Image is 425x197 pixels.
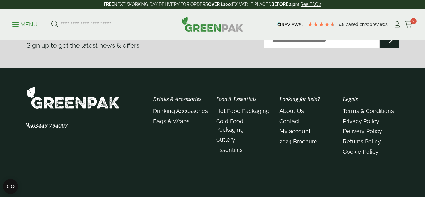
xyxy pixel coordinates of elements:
i: My Account [393,21,401,28]
a: Menu [12,21,38,27]
span: 03449 794007 [26,122,68,129]
a: Cutlery [216,136,235,143]
a: Returns Policy [343,138,381,145]
a: 2024 Brochure [279,138,317,145]
a: About Us [279,108,304,114]
img: GreenPak Supplies [182,17,243,32]
strong: FREE [104,2,114,7]
span: 0 [410,18,417,24]
a: 0 [405,20,413,29]
button: Open CMP widget [3,179,18,194]
a: Bags & Wraps [153,118,189,124]
a: Delivery Policy [343,128,382,134]
a: My account [279,128,311,134]
a: See T&C's [301,2,321,7]
a: Hot Food Packaging [216,108,269,114]
a: Cookie Policy [343,148,379,155]
img: REVIEWS.io [277,22,304,27]
span: reviews [372,22,388,27]
p: Menu [12,21,38,28]
i: Cart [405,21,413,28]
a: Cold Food Packaging [216,118,244,133]
span: 4.8 [339,22,346,27]
span: 200 [365,22,372,27]
a: Privacy Policy [343,118,379,124]
img: GreenPak Supplies [26,86,120,109]
a: Contact [279,118,300,124]
strong: OVER £100 [208,2,231,7]
span: Based on [346,22,365,27]
a: Essentials [216,147,243,153]
a: 03449 794007 [26,123,68,129]
p: Sign up to get the latest news & offers [26,40,194,50]
a: Drinking Accessories [153,108,208,114]
strong: BEFORE 2 pm [271,2,299,7]
a: Terms & Conditions [343,108,394,114]
div: 4.79 Stars [307,21,335,27]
